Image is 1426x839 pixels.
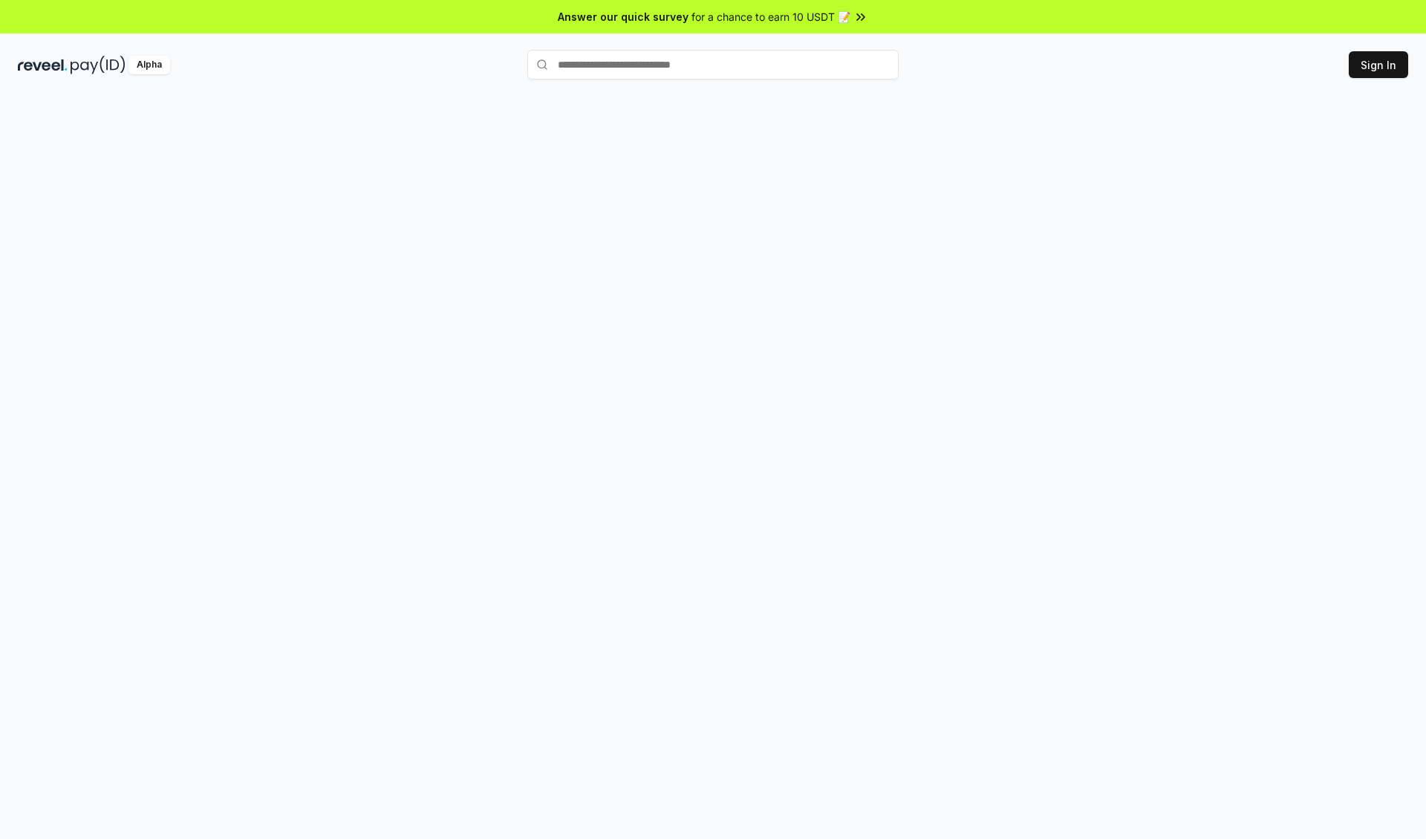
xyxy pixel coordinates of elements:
span: for a chance to earn 10 USDT 📝 [691,9,850,25]
button: Sign In [1349,51,1408,78]
div: Alpha [128,56,170,74]
span: Answer our quick survey [558,9,688,25]
img: reveel_dark [18,56,68,74]
img: pay_id [71,56,126,74]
